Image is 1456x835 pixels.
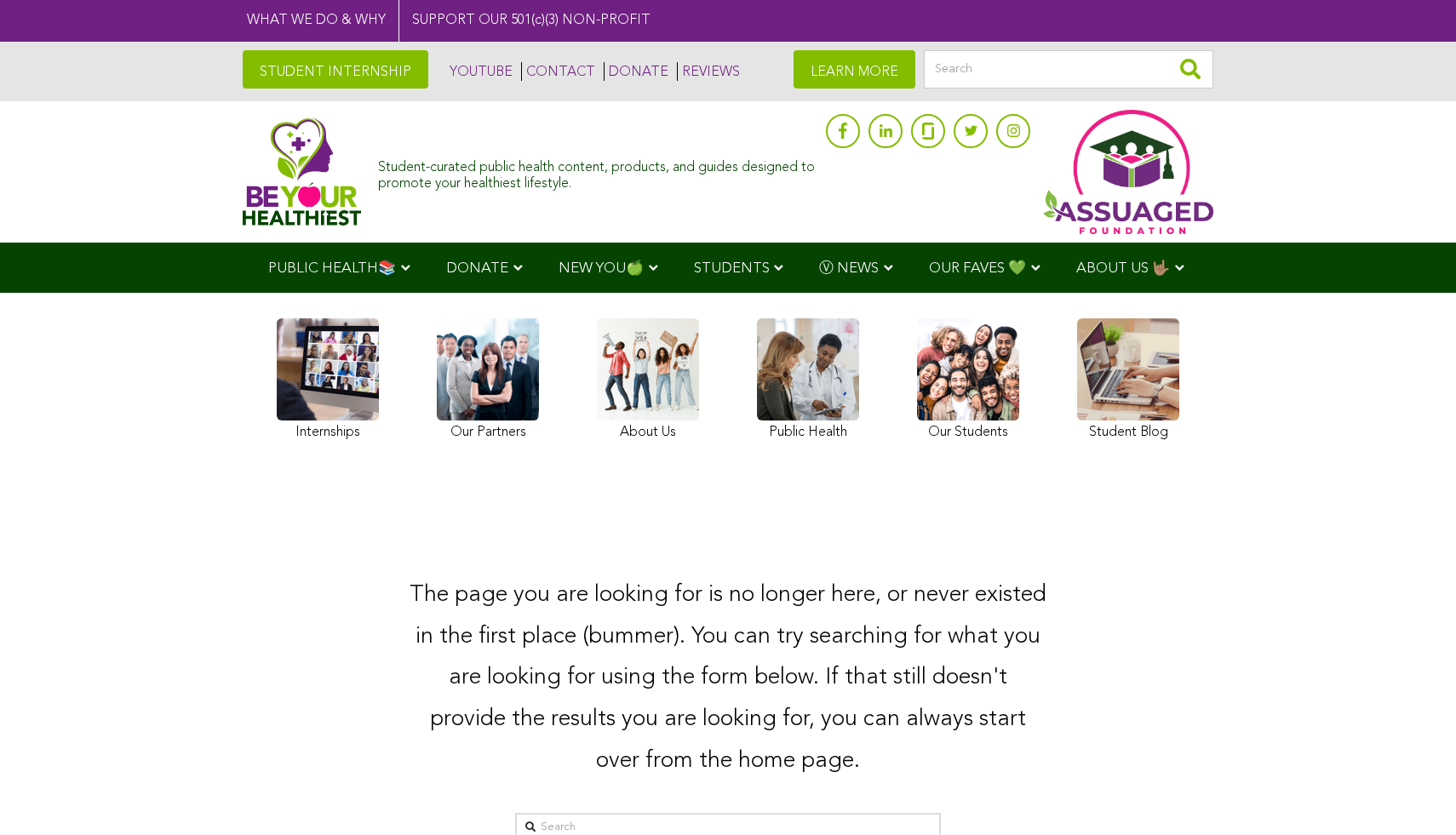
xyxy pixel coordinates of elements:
p: The page you are looking for is no longer here, or never existed in the first place (bummer). You... [409,575,1047,782]
span: NEW YOU🍏 [559,261,644,276]
a: REVIEWS [677,62,740,81]
a: CONTACT [521,62,595,81]
a: STUDENT INTERNSHIP [243,50,428,89]
span: ABOUT US 🤟🏽 [1076,261,1170,276]
a: YOUTUBE [445,62,513,81]
span: OUR FAVES 💚 [929,261,1026,276]
input: Search [924,50,1213,89]
span: Ⓥ NEWS [819,261,879,276]
span: STUDENTS [694,261,770,276]
a: DONATE [604,62,668,81]
a: LEARN MORE [794,50,915,89]
span: DONATE [446,261,508,276]
img: glassdoor [922,123,934,140]
span: PUBLIC HEALTH📚 [268,261,396,276]
div: Navigation Menu [243,243,1213,293]
div: Student-curated public health content, products, and guides designed to promote your healthiest l... [378,152,817,192]
img: Assuaged [243,117,361,226]
img: Assuaged App [1043,110,1213,234]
